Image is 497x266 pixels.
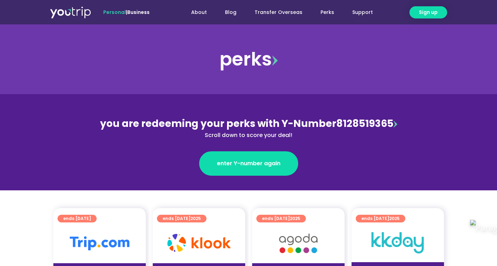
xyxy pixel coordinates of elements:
span: ends [DATE] [361,215,400,222]
div: 8128519365 [97,116,400,139]
a: About [182,6,216,19]
a: ends [DATE]2025 [356,215,405,222]
span: ends [DATE] [262,215,300,222]
span: enter Y-number again [217,159,280,168]
span: 2025 [389,215,400,221]
span: Personal [103,9,126,16]
span: | [103,9,150,16]
a: Business [127,9,150,16]
a: ends [DATE]2025 [157,215,206,222]
span: ends [DATE] [63,215,91,222]
span: ends [DATE] [163,215,201,222]
a: Blog [216,6,246,19]
a: Sign up [409,6,447,18]
a: ends [DATE] [58,215,97,222]
div: Scroll down to score your deal! [97,131,400,139]
a: Perks [311,6,343,19]
a: enter Y-number again [199,151,298,176]
span: you are redeeming your perks with Y-Number [100,117,336,130]
a: Transfer Overseas [246,6,311,19]
span: 2025 [190,215,201,221]
a: Support [343,6,382,19]
span: Sign up [419,9,438,16]
span: 2025 [290,215,300,221]
nav: Menu [168,6,382,19]
a: ends [DATE]2025 [256,215,306,222]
